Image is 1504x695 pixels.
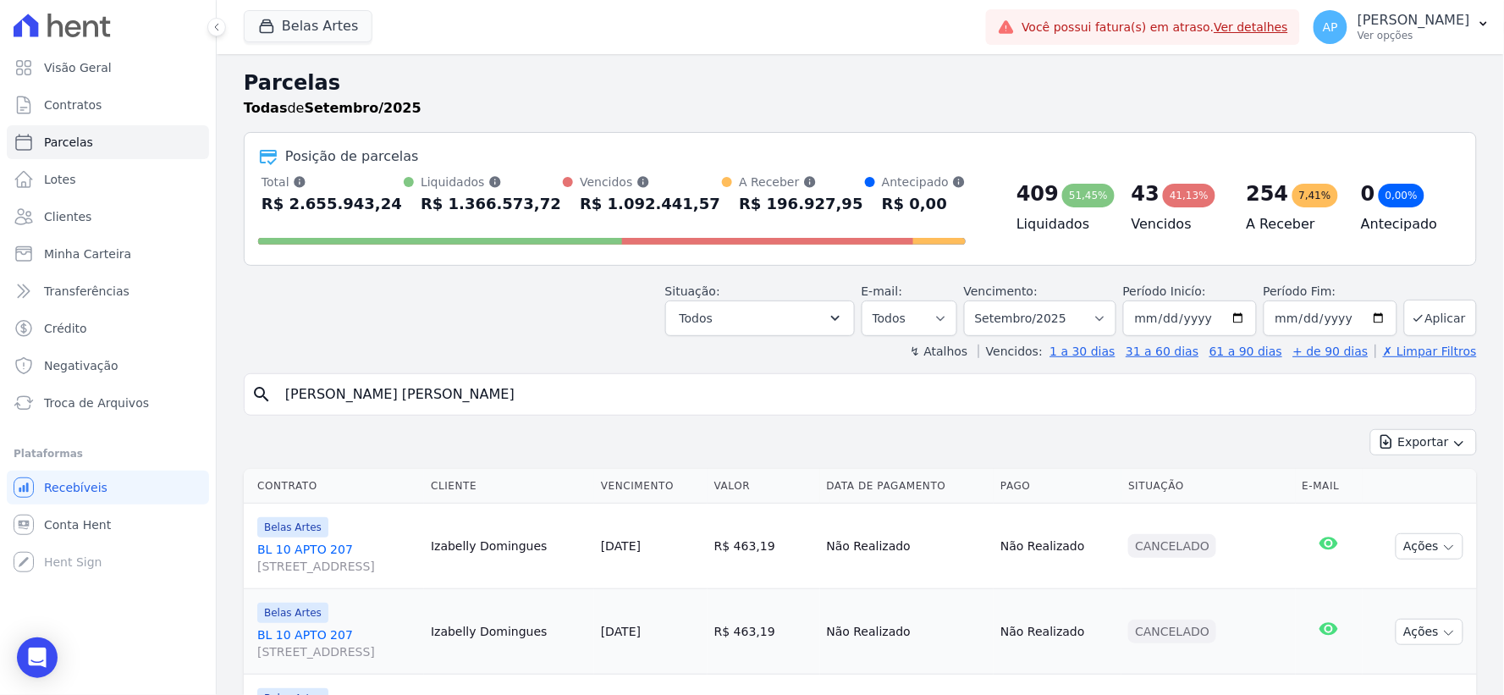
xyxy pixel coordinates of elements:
[1264,283,1397,301] label: Período Fim:
[1361,180,1375,207] div: 0
[262,174,402,190] div: Total
[882,190,966,218] div: R$ 0,00
[44,97,102,113] span: Contratos
[994,504,1121,589] td: Não Realizado
[424,504,594,589] td: Izabelly Domingues
[257,541,417,575] a: BL 10 APTO 207[STREET_ADDRESS]
[1132,214,1220,234] h4: Vencidos
[7,200,209,234] a: Clientes
[1016,214,1105,234] h4: Liquidados
[251,384,272,405] i: search
[244,100,288,116] strong: Todas
[7,471,209,505] a: Recebíveis
[44,134,93,151] span: Parcelas
[1123,284,1206,298] label: Período Inicío:
[739,174,863,190] div: A Receber
[257,517,328,538] span: Belas Artes
[424,589,594,675] td: Izabelly Domingues
[1358,29,1470,42] p: Ver opções
[1370,429,1477,455] button: Exportar
[244,469,424,504] th: Contrato
[580,190,720,218] div: R$ 1.092.441,57
[7,312,209,345] a: Crédito
[910,345,967,358] label: ↯ Atalhos
[7,88,209,122] a: Contratos
[994,589,1121,675] td: Não Realizado
[1022,19,1288,36] span: Você possui fatura(s) em atraso.
[594,469,708,504] th: Vencimento
[285,146,419,167] div: Posição de parcelas
[7,386,209,420] a: Troca de Arquivos
[7,349,209,383] a: Negativação
[1247,214,1335,234] h4: A Receber
[708,589,820,675] td: R$ 463,19
[262,190,402,218] div: R$ 2.655.943,24
[964,284,1038,298] label: Vencimento:
[14,444,202,464] div: Plataformas
[7,163,209,196] a: Lotes
[1132,180,1160,207] div: 43
[739,190,863,218] div: R$ 196.927,95
[44,357,118,374] span: Negativação
[44,59,112,76] span: Visão Geral
[44,516,111,533] span: Conta Hent
[257,626,417,660] a: BL 10 APTO 207[STREET_ADDRESS]
[820,469,994,504] th: Data de Pagamento
[275,378,1469,411] input: Buscar por nome do lote ou do cliente
[1062,184,1115,207] div: 51,45%
[44,208,91,225] span: Clientes
[601,625,641,638] a: [DATE]
[257,643,417,660] span: [STREET_ADDRESS]
[1128,534,1216,558] div: Cancelado
[244,10,372,42] button: Belas Artes
[244,98,421,119] p: de
[1163,184,1215,207] div: 41,13%
[244,68,1477,98] h2: Parcelas
[820,589,994,675] td: Não Realizado
[7,125,209,159] a: Parcelas
[708,469,820,504] th: Valor
[305,100,421,116] strong: Setembro/2025
[601,539,641,553] a: [DATE]
[44,245,131,262] span: Minha Carteira
[1296,469,1363,504] th: E-mail
[44,479,107,496] span: Recebíveis
[862,284,903,298] label: E-mail:
[1292,184,1338,207] div: 7,41%
[882,174,966,190] div: Antecipado
[665,284,720,298] label: Situação:
[1050,345,1116,358] a: 1 a 30 dias
[1300,3,1504,51] button: AP [PERSON_NAME] Ver opções
[1293,345,1369,358] a: + de 90 dias
[1247,180,1289,207] div: 254
[421,174,561,190] div: Liquidados
[1358,12,1470,29] p: [PERSON_NAME]
[978,345,1043,358] label: Vencidos:
[44,171,76,188] span: Lotes
[680,308,713,328] span: Todos
[665,301,855,336] button: Todos
[7,51,209,85] a: Visão Geral
[1016,180,1059,207] div: 409
[1215,20,1289,34] a: Ver detalhes
[257,603,328,623] span: Belas Artes
[1404,300,1477,336] button: Aplicar
[1323,21,1338,33] span: AP
[580,174,720,190] div: Vencidos
[1396,619,1463,645] button: Ações
[421,190,561,218] div: R$ 1.366.573,72
[7,508,209,542] a: Conta Hent
[1209,345,1282,358] a: 61 a 90 dias
[1396,533,1463,560] button: Ações
[1121,469,1295,504] th: Situação
[1128,620,1216,643] div: Cancelado
[17,637,58,678] div: Open Intercom Messenger
[994,469,1121,504] th: Pago
[820,504,994,589] td: Não Realizado
[44,320,87,337] span: Crédito
[1375,345,1477,358] a: ✗ Limpar Filtros
[1361,214,1449,234] h4: Antecipado
[257,558,417,575] span: [STREET_ADDRESS]
[1126,345,1198,358] a: 31 a 60 dias
[1379,184,1424,207] div: 0,00%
